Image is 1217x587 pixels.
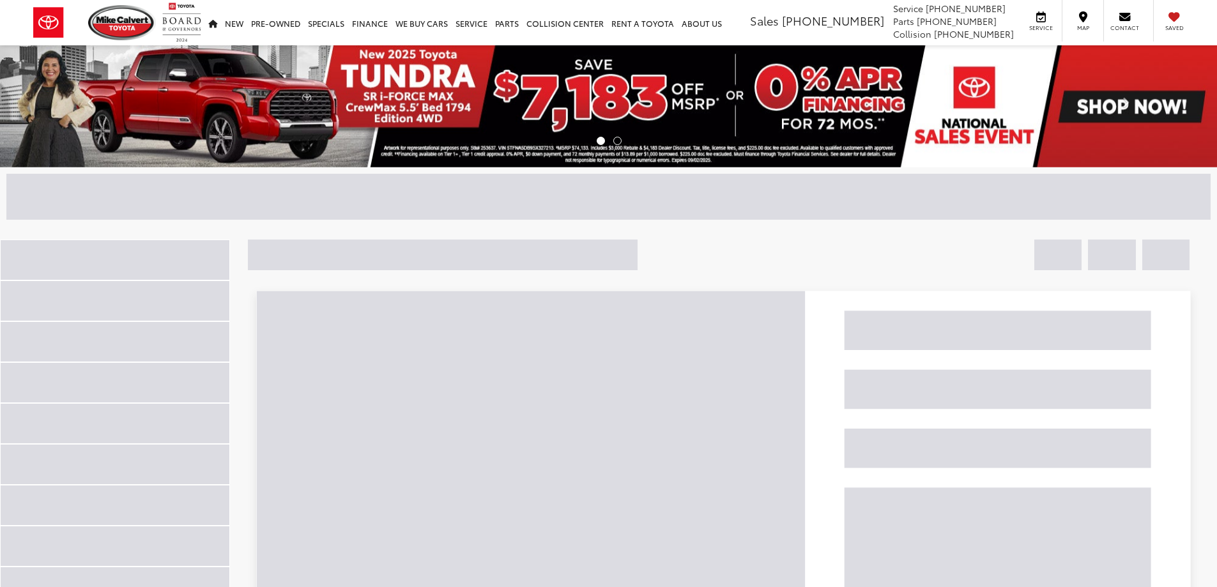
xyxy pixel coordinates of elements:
span: [PHONE_NUMBER] [934,27,1014,40]
span: Service [1027,24,1055,32]
span: [PHONE_NUMBER] [782,12,884,29]
span: Service [893,2,923,15]
span: Sales [750,12,779,29]
span: [PHONE_NUMBER] [926,2,1006,15]
span: Parts [893,15,914,27]
span: Map [1069,24,1097,32]
img: Mike Calvert Toyota [88,5,156,40]
span: Contact [1110,24,1139,32]
span: [PHONE_NUMBER] [917,15,997,27]
span: Collision [893,27,931,40]
span: Saved [1160,24,1188,32]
